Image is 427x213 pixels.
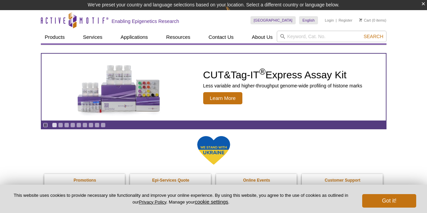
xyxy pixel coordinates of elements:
[216,174,298,187] a: Online Events
[88,123,94,128] a: Go to slide 7
[362,33,385,39] button: Search
[130,174,212,187] a: Epi-Services Quote
[76,123,81,128] a: Go to slide 5
[79,31,107,44] a: Services
[259,67,265,76] sup: ®
[43,123,48,128] a: Toggle autoplay
[336,16,337,24] li: |
[359,18,371,23] a: Cart
[42,54,386,121] a: CUT&Tag-IT Express Assay Kit CUT&Tag-IT®Express Assay Kit Less variable and higher-throughput gen...
[203,83,363,89] p: Less variable and higher-throughput genome-wide profiling of histone marks
[203,92,243,104] span: Learn More
[359,16,386,24] li: (0 items)
[74,178,96,183] strong: Promotions
[162,31,194,44] a: Resources
[64,123,69,128] a: Go to slide 3
[44,174,126,187] a: Promotions
[205,31,238,44] a: Contact Us
[362,194,416,208] button: Got it!
[299,16,318,24] a: English
[225,5,243,21] img: Change Here
[195,199,228,205] button: cookie settings
[42,54,386,121] article: CUT&Tag-IT Express Assay Kit
[63,50,175,124] img: CUT&Tag-IT Express Assay Kit
[152,178,189,183] strong: Epi-Services Quote
[101,123,106,128] a: Go to slide 9
[250,16,296,24] a: [GEOGRAPHIC_DATA]
[11,192,351,205] p: This website uses cookies to provide necessary site functionality and improve your online experie...
[139,199,166,205] a: Privacy Policy
[197,135,231,165] img: We Stand With Ukraine
[82,123,87,128] a: Go to slide 6
[116,31,152,44] a: Applications
[58,123,63,128] a: Go to slide 2
[339,18,352,23] a: Register
[248,31,277,44] a: About Us
[70,123,75,128] a: Go to slide 4
[325,18,334,23] a: Login
[277,31,386,42] input: Keyword, Cat. No.
[302,174,383,187] a: Customer Support
[325,178,360,183] strong: Customer Support
[359,18,362,22] img: Your Cart
[112,18,179,24] h2: Enabling Epigenetics Research
[364,34,383,39] span: Search
[203,70,363,80] h2: CUT&Tag-IT Express Assay Kit
[95,123,100,128] a: Go to slide 8
[52,123,57,128] a: Go to slide 1
[243,178,270,183] strong: Online Events
[41,31,69,44] a: Products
